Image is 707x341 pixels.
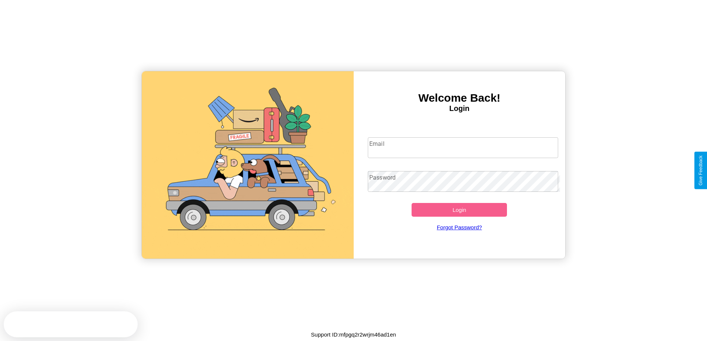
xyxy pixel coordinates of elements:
iframe: Intercom live chat [7,316,25,334]
a: Forgot Password? [364,217,554,238]
h4: Login [354,104,566,113]
iframe: Intercom live chat discovery launcher [4,311,138,337]
div: Give Feedback [698,155,703,186]
h3: Welcome Back! [354,92,566,104]
button: Login [412,203,507,217]
p: Support ID: mfpgq2r2wrjm46ad1en [311,329,396,340]
img: gif [142,71,354,259]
